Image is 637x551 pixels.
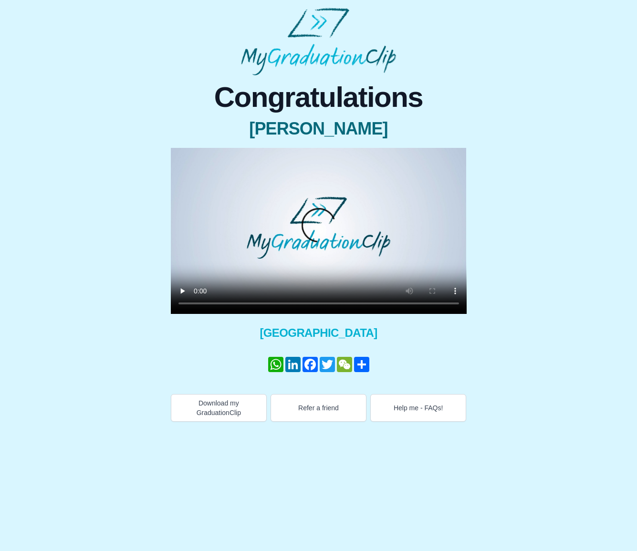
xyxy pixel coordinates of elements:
[353,357,370,372] a: Share
[319,357,336,372] a: Twitter
[271,394,366,422] button: Refer a friend
[284,357,302,372] a: LinkedIn
[302,357,319,372] a: Facebook
[171,119,467,138] span: [PERSON_NAME]
[171,394,267,422] button: Download my GraduationClip
[370,394,466,422] button: Help me - FAQs!
[267,357,284,372] a: WhatsApp
[336,357,353,372] a: WeChat
[171,325,467,341] span: [GEOGRAPHIC_DATA]
[241,8,397,75] img: MyGraduationClip
[171,83,467,112] span: Congratulations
